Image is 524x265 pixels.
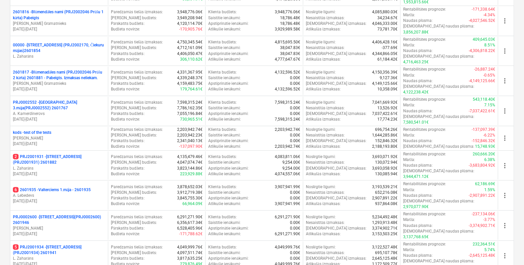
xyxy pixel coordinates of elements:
[13,166,105,171] p: L. Zaharāns
[177,220,203,226] p: 6,356,617.34€
[483,217,495,223] p: -3.77%
[306,214,336,220] p: Noslēgtie līgumi :
[177,226,203,231] p: 6,528,405.96€
[13,130,105,147] div: kods -test of the tests[PERSON_NAME][DATE]-[DATE]
[208,111,249,117] p: Apstiprinātie ienākumi :
[208,105,241,111] p: Saistītie ienākumi :
[375,171,398,177] p: 130,085.94€
[111,26,140,32] p: Budžeta novirze :
[275,154,300,160] p: 4,083,811.06€
[403,127,446,132] p: Rentabilitātes prognoze :
[372,220,398,226] p: 1,293,913.48€
[403,157,415,163] p: Marža :
[111,201,140,207] p: Budžeta novirze :
[403,144,474,149] p: [DEMOGRAPHIC_DATA] naudas plūsma :
[177,132,203,138] p: 2,203,942.23€
[377,117,398,122] p: 17,774.23€
[208,201,241,207] p: Atlikušie ienākumi :
[111,214,163,220] p: Paredzamās tiešās izmaksas :
[290,75,300,81] p: 0.00€
[372,214,398,220] p: 5,234,492.48€
[177,15,203,21] p: 3,949,208.94€
[13,214,105,226] p: PRJ0002600 - [STREET_ADDRESS](PRJ0002600) 2601946
[403,198,474,204] p: [DEMOGRAPHIC_DATA] naudas plūsma :
[275,100,300,105] p: 7,598,315.24€
[208,81,249,86] p: Apstiprinātie ienākumi :
[372,9,398,15] p: 4,085,880.03€
[469,223,495,229] p: -3,374,902.71€
[111,117,140,122] p: Budžeta novirze :
[275,117,300,122] p: 7,598,315.24€
[469,193,495,198] p: -2,907,891.22€
[375,127,398,132] p: 696,754.26€
[306,171,341,177] p: Atlikušās izmaksas :
[306,160,345,165] p: Nesaistītās izmaksas :
[403,211,446,217] p: Rentabilitātes prognoze :
[208,9,237,15] p: Klienta budžets :
[208,45,241,51] p: Saistītie ienākumi :
[111,160,157,165] p: [PERSON_NAME] budžets :
[13,86,105,92] p: [DATE] - [DATE]
[13,154,19,159] span: 2
[403,223,433,229] p: Naudas plūsma :
[372,100,398,105] p: 7,041,669.92€
[483,132,495,138] p: -6.22%
[403,7,446,12] p: Rentabilitātes prognoze :
[501,222,509,230] span: more_vert
[177,81,203,86] p: 4,159,483.75€
[111,154,163,160] p: Paredzamās tiešās izmaksas :
[306,111,366,117] p: [DEMOGRAPHIC_DATA] izmaksas :
[290,105,300,111] p: 0.00€
[177,138,203,144] p: 2,341,040.13€
[13,193,105,198] p: A. Lebedevs
[475,181,495,187] p: 62,186.69€
[501,17,509,25] span: more_vert
[13,26,105,32] p: [DATE] - [DATE]
[208,184,237,190] p: Klienta budžets :
[180,171,203,177] p: 223,929.88€
[403,168,474,174] p: [DEMOGRAPHIC_DATA] naudas plūsma :
[403,120,429,125] p: 7,580,541.01€
[403,37,446,42] p: Rentabilitātes prognoze :
[13,135,105,141] p: [PERSON_NAME]
[13,100,105,111] p: PRJ0002552 - [GEOGRAPHIC_DATA] 3.māja(PRJ0002552) 2601767
[13,187,91,193] p: 2601935 - Valterciems 1.māja - 2601935
[306,39,336,45] p: Noslēgtie līgumi :
[403,181,446,187] p: Rentabilitātes prognoze :
[483,12,495,18] p: -4.34%
[13,244,19,250] span: 5
[280,15,300,21] p: 18,786.48€
[111,184,163,190] p: Paredzamās tiešās izmaksas :
[403,193,433,198] p: Naudas plūsma :
[306,184,336,190] p: Noslēgtie līgumi :
[208,231,241,237] p: Atlikušie ienākumi :
[208,166,249,171] p: Apstiprinātie ienākumi :
[403,108,433,114] p: Naudas plūsma :
[13,141,105,147] p: [DATE] - [DATE]
[403,204,429,210] p: 2,970,077.90€
[403,102,415,108] p: Marža :
[306,15,345,21] p: Nesaistītās izmaksas :
[306,127,336,132] p: Noslēgtie līgumi :
[372,144,398,149] p: 2,188,193.80€
[13,130,51,135] p: kods - test of the tests
[290,138,300,144] p: 0.00€
[472,211,495,217] p: -237,134.06€
[111,190,157,195] p: [PERSON_NAME] budžets :
[290,220,300,226] p: 0.00€
[372,51,398,57] p: 4,344,866.05€
[208,171,241,177] p: Atlikušie ienākumi :
[180,57,203,62] p: 306,110.62€
[403,59,429,65] p: 4,716,463.25€
[177,154,203,160] p: 4,135,479.46€
[177,21,203,26] p: 4,120,114.70€
[306,9,336,15] p: Noslēgtie līgumi :
[13,9,105,21] p: 2601816 - Blūmendāles nami (PRJ2002046 Prūšu 1 kārta) Pabeigts
[377,105,398,111] p: 13,526.92€
[177,214,203,220] p: 6,291,271.90€
[111,86,140,92] p: Budžeta novirze :
[111,226,145,231] p: Pārskatīts budžets :
[290,190,300,195] p: 0.00€
[208,21,249,26] p: Apstiprinātie ienākumi :
[306,51,366,57] p: [DEMOGRAPHIC_DATA] izmaksas :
